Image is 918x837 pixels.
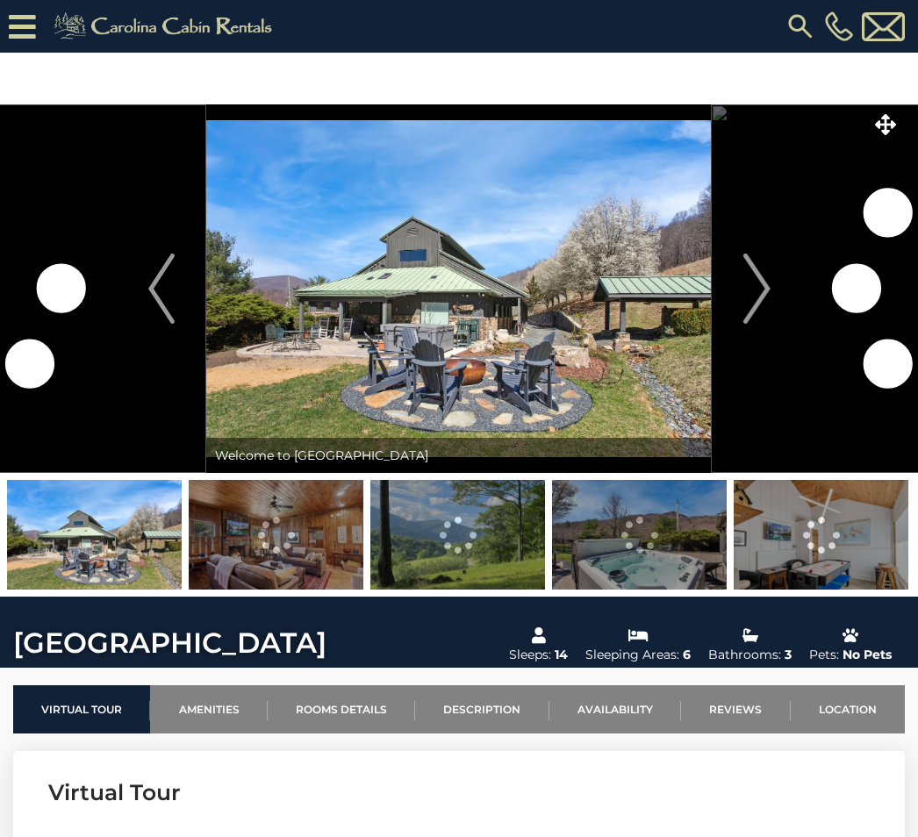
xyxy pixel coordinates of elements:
[370,480,545,590] img: 166194613
[150,685,267,733] a: Amenities
[734,480,908,590] img: 166194213
[268,685,415,733] a: Rooms Details
[13,685,150,733] a: Virtual Tour
[821,11,857,41] a: [PHONE_NUMBER]
[791,685,905,733] a: Location
[206,438,711,473] div: Welcome to [GEOGRAPHIC_DATA]
[743,254,770,324] img: arrow
[549,685,681,733] a: Availability
[785,11,816,42] img: search-regular.svg
[189,480,363,590] img: 166194227
[415,685,549,733] a: Description
[48,777,870,808] h3: Virtual Tour
[712,104,802,473] button: Next
[45,9,287,44] img: Khaki-logo.png
[681,685,790,733] a: Reviews
[117,104,207,473] button: Previous
[7,480,182,590] img: 166194247
[552,480,727,590] img: 166194245
[148,254,175,324] img: arrow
